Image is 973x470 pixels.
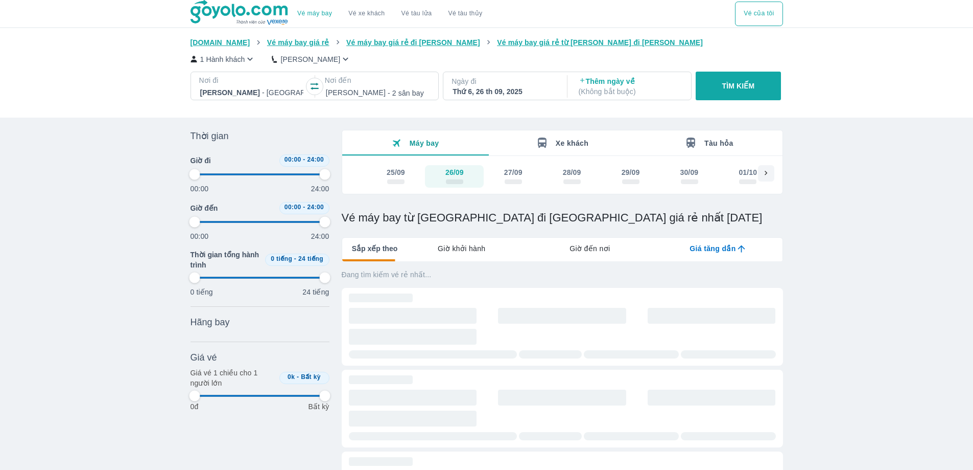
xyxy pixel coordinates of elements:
a: Vé xe khách [348,10,385,17]
span: Vé máy bay giá rẻ đi [PERSON_NAME] [346,38,480,47]
div: 25/09 [387,167,405,177]
span: - [303,204,305,211]
p: 0đ [191,401,199,412]
span: Vé máy bay giá rẻ [267,38,329,47]
span: [DOMAIN_NAME] [191,38,250,47]
button: Vé tàu thủy [440,2,490,26]
span: 00:00 [284,156,301,163]
p: Giá vé 1 chiều cho 1 người lớn [191,368,275,388]
span: - [297,373,299,381]
div: 01/10 [739,167,757,177]
button: [PERSON_NAME] [272,54,351,64]
p: Thêm ngày về [579,76,682,97]
span: - [294,255,296,262]
a: Vé tàu lửa [393,2,440,26]
span: Hãng bay [191,316,230,328]
div: choose transportation mode [289,2,490,26]
div: 27/09 [504,167,523,177]
span: 0 tiếng [271,255,292,262]
p: 24:00 [311,231,329,241]
button: 1 Hành khách [191,54,256,64]
span: - [303,156,305,163]
p: Nơi đến [325,75,430,85]
span: Giá tăng dần [690,243,735,254]
h1: Vé máy bay từ [GEOGRAPHIC_DATA] đi [GEOGRAPHIC_DATA] giá rẻ nhất [DATE] [342,211,783,225]
p: Bất kỳ [308,401,329,412]
div: Thứ 6, 26 th 09, 2025 [453,86,556,97]
span: 24:00 [307,156,324,163]
p: Đang tìm kiếm vé rẻ nhất... [342,270,783,280]
span: Giờ đến [191,203,218,213]
p: Ngày đi [452,76,557,86]
span: Vé máy bay giá rẻ từ [PERSON_NAME] đi [PERSON_NAME] [497,38,703,47]
p: [PERSON_NAME] [280,54,340,64]
div: 29/09 [622,167,640,177]
button: Vé của tôi [735,2,782,26]
p: 0 tiếng [191,287,213,297]
div: 28/09 [563,167,581,177]
span: Giờ khởi hành [438,243,485,254]
span: Bất kỳ [301,373,321,381]
span: Tàu hỏa [704,139,733,147]
span: 24 tiếng [298,255,323,262]
p: Nơi đi [199,75,304,85]
p: 24:00 [311,184,329,194]
span: Máy bay [410,139,439,147]
div: scrollable day and price [367,165,758,188]
p: TÌM KIẾM [722,81,755,91]
p: 24 tiếng [302,287,329,297]
button: TÌM KIẾM [696,72,781,100]
span: Giờ đi [191,155,211,166]
span: Giá vé [191,351,217,364]
span: Sắp xếp theo [352,243,398,254]
div: 30/09 [680,167,699,177]
span: 24:00 [307,204,324,211]
span: Thời gian [191,130,229,142]
div: 26/09 [445,167,464,177]
p: ( Không bắt buộc ) [579,86,682,97]
nav: breadcrumb [191,37,783,48]
div: lab API tabs example [397,238,782,259]
span: 0k [288,373,295,381]
p: 1 Hành khách [200,54,245,64]
span: Xe khách [556,139,588,147]
span: 00:00 [284,204,301,211]
p: 00:00 [191,184,209,194]
a: Vé máy bay [297,10,332,17]
p: 00:00 [191,231,209,241]
div: choose transportation mode [735,2,782,26]
span: Thời gian tổng hành trình [191,250,261,270]
span: Giờ đến nơi [569,243,610,254]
